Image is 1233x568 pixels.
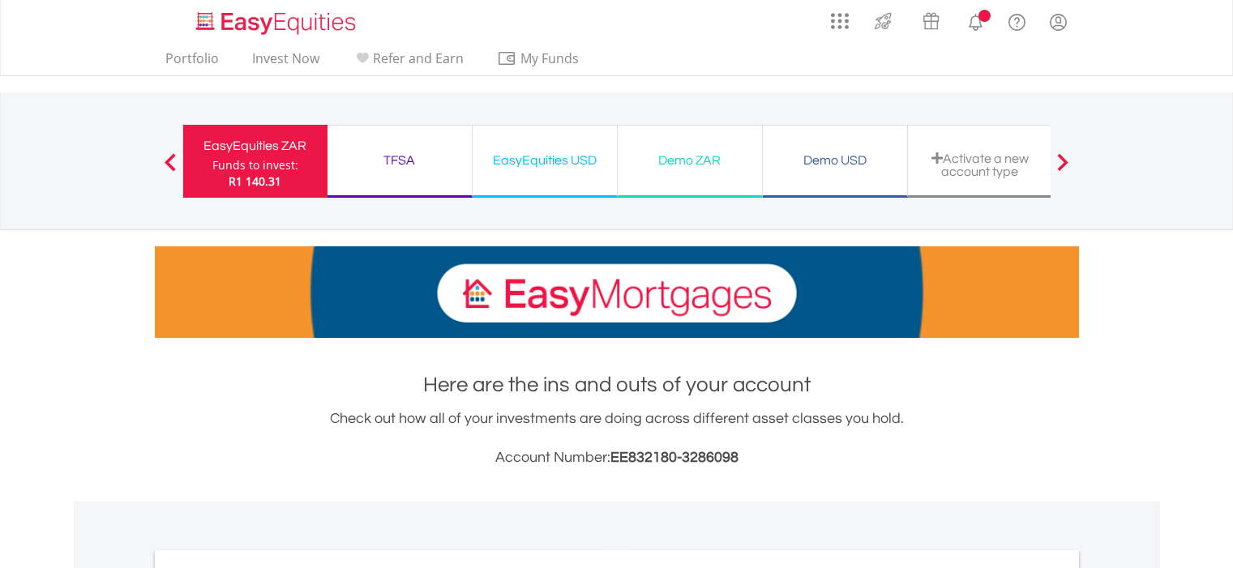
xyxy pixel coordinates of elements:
div: TFSA [337,149,462,172]
span: R1 140.31 [229,173,281,189]
div: EasyEquities USD [482,149,607,172]
a: FAQ's and Support [996,4,1038,36]
div: Check out how all of your investments are doing across different asset classes you hold. [155,408,1079,469]
div: Demo ZAR [627,149,752,172]
div: Demo USD [773,149,897,172]
div: EasyEquities ZAR [193,135,318,157]
span: My Funds [497,48,603,69]
img: thrive-v2.svg [870,8,897,34]
h1: Here are the ins and outs of your account [155,370,1079,399]
img: grid-menu-icon.svg [831,12,849,30]
div: Funds to invest: [212,157,298,173]
h3: Account Number: [155,446,1079,469]
a: My Profile [1038,4,1079,40]
span: EE832180-3286098 [610,450,739,465]
a: AppsGrid [820,4,859,30]
a: Notifications [955,4,996,36]
a: Invest Now [246,50,326,75]
img: EasyEquities_Logo.png [193,10,362,36]
img: EasyMortage Promotion Banner [155,246,1079,338]
a: Portfolio [159,50,225,75]
a: Home page [190,4,362,36]
div: Activate a new account type [918,152,1042,178]
a: Vouchers [907,4,955,34]
a: Refer and Earn [346,50,470,75]
span: Refer and Earn [373,49,464,67]
img: vouchers-v2.svg [918,8,944,34]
